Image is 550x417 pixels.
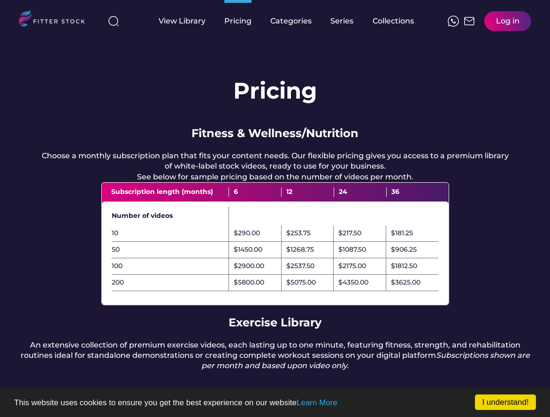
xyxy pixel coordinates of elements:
div: Subscription length (months) [111,187,229,197]
div: Pricing [224,16,252,26]
div: $2900.00 [234,262,264,271]
img: LOGO.svg [19,10,93,30]
div: Fitness & Wellness/Nutrition [191,125,359,141]
div: $1812.50 [391,262,417,271]
p: This website uses cookies to ensure you get the best experience on our website [14,399,536,407]
h1: Pricing [233,75,317,107]
div: $181.25 [391,229,413,238]
div: Exercise Library [229,315,321,331]
div: $906.25 [391,245,417,255]
div: $4350.00 [338,278,368,287]
img: Frame%2051.svg [464,15,475,27]
div: $2537.50 [286,262,314,271]
div: 6 [229,187,282,197]
div: $1087.50 [338,245,366,255]
div: View Library [159,16,206,26]
div: Collections [373,16,414,26]
div: An extensive collection of premium exercise videos, each lasting up to one minute, featuring fitn... [19,340,531,371]
div: Categories [270,16,312,26]
div: $5800.00 [234,278,264,287]
img: search-normal%203.svg [108,15,119,27]
div: 36 [387,187,439,197]
div: Series [330,16,354,26]
div: 24 [334,187,387,197]
div: 12 [282,187,334,197]
div: $290.00 [234,229,260,238]
div: Choose a monthly subscription plan that fits your content needs. Our flexible pricing gives you a... [38,151,512,182]
a: Learn More [297,398,337,407]
div: 10 [112,229,229,238]
div: 200 [112,278,229,287]
div: $1450.00 [234,245,262,255]
a: I understand! [475,394,536,410]
div: $1268.75 [286,245,314,255]
div: 50 [112,245,229,255]
div: fvck [270,5,283,14]
div: Number of videos [112,211,229,221]
div: $5075.00 [286,278,316,287]
div: $2175.00 [338,262,366,271]
div: 100 [112,262,229,271]
div: $217.50 [338,229,361,238]
div: Log in [496,16,519,26]
div: $253.75 [286,229,311,238]
div: $3625.00 [391,278,420,287]
img: meteor-icons_whatsapp%20%281%29.svg [448,15,459,27]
